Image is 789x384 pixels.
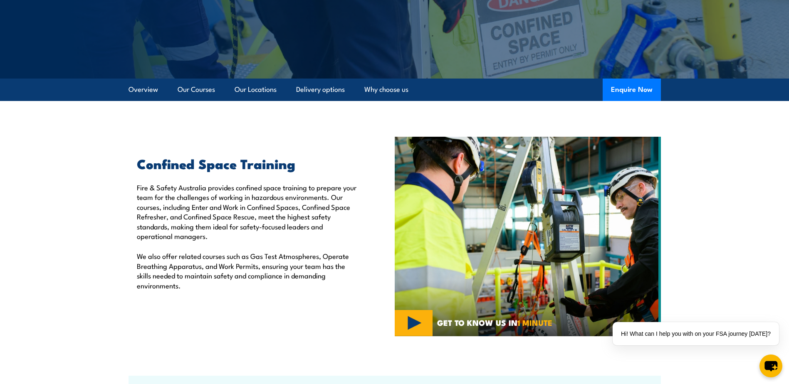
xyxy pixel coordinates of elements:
[296,79,345,101] a: Delivery options
[137,182,356,241] p: Fire & Safety Australia provides confined space training to prepare your team for the challenges ...
[759,354,782,377] button: chat-button
[235,79,277,101] a: Our Locations
[603,79,661,101] button: Enquire Now
[364,79,408,101] a: Why choose us
[517,316,552,328] strong: 1 MINUTE
[613,322,779,345] div: Hi! What can I help you with on your FSA journey [DATE]?
[437,319,552,326] span: GET TO KNOW US IN
[395,137,661,336] img: Confined Space Courses Australia
[137,158,356,169] h2: Confined Space Training
[178,79,215,101] a: Our Courses
[137,251,356,290] p: We also offer related courses such as Gas Test Atmospheres, Operate Breathing Apparatus, and Work...
[129,79,158,101] a: Overview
